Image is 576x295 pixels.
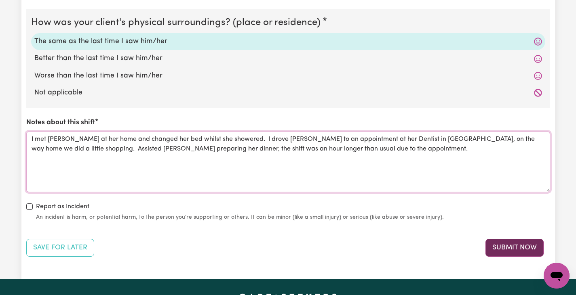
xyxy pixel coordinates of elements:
[34,36,542,47] label: The same as the last time I saw him/her
[34,53,542,64] label: Better than the last time I saw him/her
[36,202,89,211] label: Report as Incident
[26,239,94,257] button: Save your job report
[34,71,542,81] label: Worse than the last time I saw him/her
[34,88,542,98] label: Not applicable
[36,213,550,222] small: An incident is harm, or potential harm, to the person you're supporting or others. It can be mino...
[26,132,550,192] textarea: I met [PERSON_NAME] at her home and changed her bed whilst she showered. I drove [PERSON_NAME] to...
[544,263,570,289] iframe: Button to launch messaging window
[26,117,95,128] label: Notes about this shift
[485,239,544,257] button: Submit your job report
[31,15,324,30] legend: How was your client's physical surroundings? (place or residence)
